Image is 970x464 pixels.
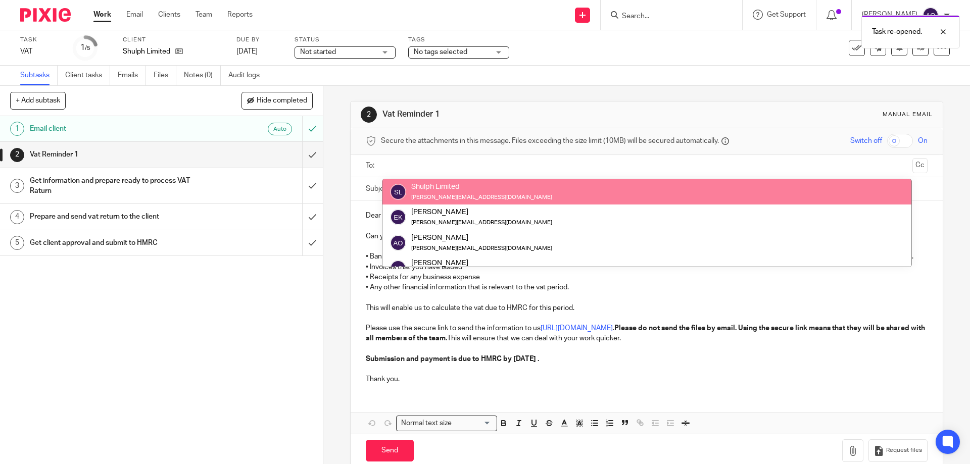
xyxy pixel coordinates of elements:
[366,374,927,384] p: Thank you.
[411,232,552,242] div: [PERSON_NAME]
[390,235,406,251] img: svg%3E
[10,92,66,109] button: + Add subtask
[227,10,253,20] a: Reports
[396,416,497,431] div: Search for option
[390,209,406,225] img: svg%3E
[411,258,552,268] div: [PERSON_NAME]
[614,325,737,332] strong: Please do not send the files by email.
[883,111,933,119] div: Manual email
[10,210,24,224] div: 4
[65,66,110,85] a: Client tasks
[80,42,90,54] div: 1
[20,66,58,85] a: Subtasks
[30,173,205,199] h1: Get information and prepare ready to process VAT Raturn
[366,440,414,461] input: Send
[868,439,927,462] button: Request files
[295,36,396,44] label: Status
[10,179,24,193] div: 3
[382,109,668,120] h1: Vat Reminder 1
[184,66,221,85] a: Notes (0)
[366,323,927,344] p: Please use the secure link to send the information to us . This will ensure that we can deal with...
[20,8,71,22] img: Pixie
[414,48,467,56] span: No tags selected
[381,136,719,146] span: Secure the attachments in this message. Files exceeding the size limit (10MB) will be secured aut...
[366,303,927,313] p: This will enable us to calculate the vat due to HMRC for this period.
[366,161,377,171] label: To:
[154,66,176,85] a: Files
[912,158,928,173] button: Cc
[123,46,170,57] p: Shulph Limited
[10,236,24,250] div: 5
[411,207,552,217] div: [PERSON_NAME]
[30,147,205,162] h1: Vat Reminder 1
[390,184,406,200] img: svg%3E
[85,45,90,51] small: /5
[361,107,377,123] div: 2
[30,121,205,136] h1: Email client
[228,66,267,85] a: Audit logs
[872,27,922,37] p: Task re-opened.
[158,10,180,20] a: Clients
[366,231,927,241] p: Can you please send us the following information for your company Shulph Limited for the period [...
[399,418,454,429] span: Normal text size
[10,148,24,162] div: 2
[300,48,336,56] span: Not started
[236,36,282,44] label: Due by
[918,136,928,146] span: On
[20,36,61,44] label: Task
[93,10,111,20] a: Work
[455,418,491,429] input: Search for option
[241,92,313,109] button: Hide completed
[268,123,292,135] div: Auto
[886,446,922,454] span: Request files
[850,136,882,146] span: Switch off
[366,184,392,194] label: Subject:
[366,355,539,363] strong: Submission and payment is due to HMRC by [DATE] .
[118,66,146,85] a: Emails
[390,260,406,276] img: svg%3E
[408,36,509,44] label: Tags
[366,282,927,292] p: • Any other financial information that is relevant to the vat period.
[366,251,927,262] p: • Bank and credit card statements in pdf and csv. Please do not send scanned bank statements, we ...
[411,194,552,200] small: [PERSON_NAME][EMAIL_ADDRESS][DOMAIN_NAME]
[541,325,613,332] a: [URL][DOMAIN_NAME]
[411,245,552,251] small: [PERSON_NAME][EMAIL_ADDRESS][DOMAIN_NAME]
[366,272,927,282] p: • Receipts for any business expense
[366,262,927,272] p: • Invoices that you have issued
[10,122,24,136] div: 1
[923,7,939,23] img: svg%3E
[257,97,307,105] span: Hide completed
[366,211,927,221] p: Dear [PERSON_NAME],
[236,48,258,55] span: [DATE]
[20,46,61,57] div: VAT
[411,182,552,192] div: Shulph Limited
[126,10,143,20] a: Email
[30,209,205,224] h1: Prepare and send vat return to the client
[123,36,224,44] label: Client
[411,220,552,225] small: [PERSON_NAME][EMAIL_ADDRESS][DOMAIN_NAME]
[30,235,205,250] h1: Get client approval and submit to HMRC
[196,10,212,20] a: Team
